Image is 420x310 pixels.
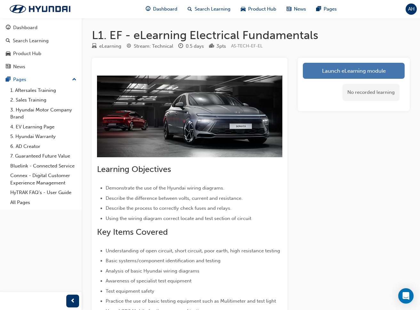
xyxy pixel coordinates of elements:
span: Using the wiring diagram correct locate and test section of circuit [106,216,251,221]
span: prev-icon [70,297,75,305]
span: Learning resource code [231,43,262,49]
span: Basic systems/component identification and testing [106,258,221,264]
span: up-icon [72,76,77,84]
a: Dashboard [3,22,79,34]
a: 1. Aftersales Training [8,86,79,95]
div: Duration [178,42,204,50]
a: 2. Sales Training [8,95,79,105]
span: search-icon [6,38,10,44]
span: Describe the process to correctly check fuses and relays. [106,205,231,211]
div: Dashboard [13,24,37,31]
div: Open Intercom Messenger [398,288,414,304]
a: guage-iconDashboard [141,3,182,16]
div: eLearning [99,43,121,50]
span: Search Learning [195,5,230,13]
div: News [13,63,25,70]
a: All Pages [8,198,79,208]
button: DashboardSearch LearningProduct HubNews [3,20,79,74]
span: Key Items Covered [97,227,168,237]
div: No recorded learning [343,84,400,101]
a: 7. Guaranteed Future Value [8,151,79,161]
span: learningResourceType_ELEARNING-icon [92,44,97,49]
h1: L1. EF - eLearning Electrical Fundamentals [92,28,410,42]
div: Product Hub [13,50,41,57]
span: Dashboard [153,5,177,13]
span: clock-icon [178,44,183,49]
a: 4. EV Learning Page [8,122,79,132]
span: target-icon [126,44,131,49]
a: 5. Hyundai Warranty [8,132,79,142]
div: Type [92,42,121,50]
button: AH [406,4,417,15]
div: 3 pts [216,43,226,50]
div: Pages [13,76,26,83]
span: pages-icon [6,77,11,83]
span: search-icon [188,5,192,13]
span: Awareness of specialist test equipment [106,278,191,284]
span: news-icon [6,64,11,70]
button: Pages [3,74,79,86]
span: car-icon [241,5,246,13]
div: Search Learning [13,37,49,45]
span: Learning Objectives [97,164,171,174]
div: Stream: Technical [134,43,173,50]
span: AH [408,5,415,13]
span: Understanding of open circuit, short circuit, poor earth, high resistance testing [106,248,280,254]
a: News [3,61,79,73]
span: guage-icon [146,5,150,13]
a: 3. Hyundai Motor Company Brand [8,105,79,122]
a: HyTRAK FAQ's - User Guide [8,188,79,198]
span: Test equipment safety [106,288,154,294]
a: 6. AD Creator [8,142,79,151]
a: news-iconNews [281,3,311,16]
a: Search Learning [3,35,79,47]
div: 0.5 days [186,43,204,50]
a: Launch eLearning module [303,63,405,79]
a: Connex - Digital Customer Experience Management [8,171,79,188]
span: News [294,5,306,13]
span: Practice the use of basic testing equipment such as Mulitimeter and test light [106,298,276,304]
span: Demonstrate the use of the Hyundai wiring diagrams. [106,185,224,191]
span: Analysis of basic Hyundai wiring diagrams [106,268,199,274]
span: pages-icon [316,5,321,13]
span: news-icon [287,5,291,13]
a: Product Hub [3,48,79,60]
a: search-iconSearch Learning [182,3,236,16]
span: Pages [324,5,337,13]
span: guage-icon [6,25,11,31]
a: Bluelink - Connected Service [8,161,79,171]
div: Stream [126,42,173,50]
a: car-iconProduct Hub [236,3,281,16]
img: Trak [3,2,77,16]
span: car-icon [6,51,11,57]
span: podium-icon [209,44,214,49]
a: pages-iconPages [311,3,342,16]
span: Product Hub [248,5,276,13]
span: Describe the difference between volts, current and resistance. [106,195,243,201]
div: Points [209,42,226,50]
